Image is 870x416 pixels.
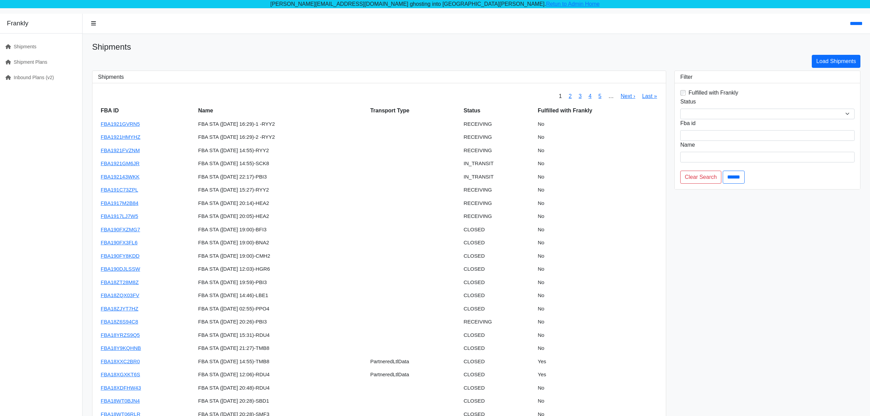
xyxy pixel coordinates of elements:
a: Next › [621,93,635,99]
td: FBA STA ([DATE] 22:17)-PBI3 [195,170,367,184]
a: 3 [579,93,582,99]
td: FBA STA ([DATE] 20:48)-RDU4 [195,381,367,395]
td: No [535,118,660,131]
a: FBA18ZT28M8Z [101,279,139,285]
td: Yes [535,368,660,381]
td: No [535,223,660,236]
td: CLOSED [461,276,535,289]
td: No [535,131,660,144]
a: FBA1921HMYHZ [101,134,140,140]
td: RECEIVING [461,118,535,131]
td: FBA STA ([DATE] 16:29)-2 -RYY2 [195,131,367,144]
td: RECEIVING [461,131,535,144]
a: 5 [598,93,601,99]
a: FBA1921GM6JR [101,160,139,166]
label: Name [680,141,695,149]
h1: Shipments [92,42,860,52]
label: Fulfilled with Frankly [688,89,738,97]
td: RECEIVING [461,183,535,197]
a: FBA190FX3FL6 [101,240,138,245]
a: FBA18XXC2BR0 [101,358,140,364]
label: Status [680,98,696,106]
a: Last » [642,93,657,99]
a: FBA1921FVZNM [101,147,140,153]
a: FBA18Y9KQHNB [101,345,141,351]
td: FBA STA ([DATE] 14:55)-SCK8 [195,157,367,170]
td: CLOSED [461,368,535,381]
a: 2 [569,93,572,99]
td: No [535,144,660,157]
a: FBA1921GVRN5 [101,121,140,127]
h3: Shipments [98,74,660,80]
td: CLOSED [461,355,535,368]
td: FBA STA ([DATE] 15:27)-RYY2 [195,183,367,197]
td: FBA STA ([DATE] 19:59)-PBI3 [195,276,367,289]
th: Status [461,104,535,118]
td: PartneredLtlData [368,355,461,368]
td: CLOSED [461,289,535,302]
td: PartneredLtlData [368,368,461,381]
a: FBA18Z6S94C8 [101,319,138,325]
td: FBA STA ([DATE] 16:29)-1 -RYY2 [195,118,367,131]
td: CLOSED [461,342,535,355]
td: No [535,276,660,289]
td: FBA STA ([DATE] 14:46)-LBE1 [195,289,367,302]
a: FBA190DJLSSW [101,266,140,272]
td: CLOSED [461,236,535,249]
a: FBA18XGXKT6S [101,371,140,377]
td: RECEIVING [461,144,535,157]
a: FBA190FY8KDD [101,253,139,259]
td: FBA STA ([DATE] 20:14)-HEA2 [195,197,367,210]
td: FBA STA ([DATE] 19:00)-BNA2 [195,236,367,249]
td: No [535,289,660,302]
td: No [535,210,660,223]
a: Clear Search [680,171,721,184]
td: FBA STA ([DATE] 15:31)-RDU4 [195,329,367,342]
a: FBA18ZJYT7HZ [101,306,138,311]
a: FBA191C73ZPL [101,187,138,193]
td: No [535,315,660,329]
span: 1 [555,89,565,104]
nav: pager [555,89,660,104]
td: RECEIVING [461,315,535,329]
td: RECEIVING [461,210,535,223]
td: CLOSED [461,302,535,316]
a: FBA18XDFHW43 [101,385,141,391]
td: CLOSED [461,262,535,276]
td: No [535,342,660,355]
td: No [535,183,660,197]
th: Fulfilled with Frankly [535,104,660,118]
td: No [535,157,660,170]
td: CLOSED [461,381,535,395]
td: No [535,262,660,276]
a: 4 [588,93,592,99]
a: FBA1917LJ7W5 [101,213,138,219]
a: FBA192143WKK [101,174,139,180]
td: Yes [535,355,660,368]
span: … [605,89,617,104]
th: Transport Type [368,104,461,118]
td: FBA STA ([DATE] 19:00)-CMH2 [195,249,367,263]
td: No [535,329,660,342]
td: CLOSED [461,329,535,342]
td: No [535,197,660,210]
td: IN_TRANSIT [461,157,535,170]
td: CLOSED [461,223,535,236]
td: FBA STA ([DATE] 19:00)-BFI3 [195,223,367,236]
td: No [535,394,660,408]
td: FBA STA ([DATE] 12:03)-HGR6 [195,262,367,276]
td: FBA STA ([DATE] 20:05)-HEA2 [195,210,367,223]
td: FBA STA ([DATE] 02:55)-PPO4 [195,302,367,316]
td: CLOSED [461,394,535,408]
td: No [535,170,660,184]
a: FBA18YRZS9Q5 [101,332,140,338]
td: IN_TRANSIT [461,170,535,184]
td: FBA STA ([DATE] 21:27)-TMB8 [195,342,367,355]
a: FBA18WT0BJN4 [101,398,140,404]
td: CLOSED [461,249,535,263]
td: No [535,302,660,316]
a: FBA18ZQX03FV [101,292,139,298]
td: FBA STA ([DATE] 14:55)-TMB8 [195,355,367,368]
td: RECEIVING [461,197,535,210]
label: Fba id [680,119,695,127]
